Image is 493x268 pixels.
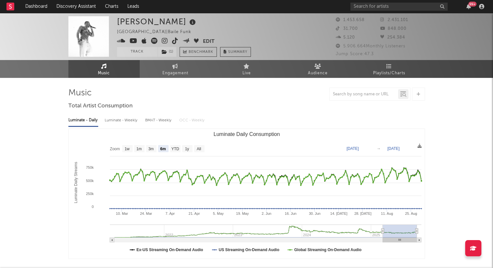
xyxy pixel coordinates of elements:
[468,2,476,6] div: 99 +
[387,146,400,151] text: [DATE]
[74,162,78,203] text: Luminate Daily Streams
[262,212,271,215] text: 2. Jun
[110,147,120,151] text: Zoom
[124,147,130,151] text: 1w
[330,92,398,97] input: Search by song name or URL
[220,47,251,57] button: Summary
[213,131,280,137] text: Luminate Daily Consumption
[242,69,251,77] span: Live
[309,212,320,215] text: 30. Jun
[336,18,365,22] span: 1.453.658
[373,69,405,77] span: Playlists/Charts
[98,69,110,77] span: Music
[145,115,173,126] div: BMAT - Weekly
[185,147,189,151] text: 1y
[346,146,359,151] text: [DATE]
[218,248,279,252] text: US Streaming On-Demand Audio
[148,147,154,151] text: 3m
[117,28,199,36] div: [GEOGRAPHIC_DATA] | Baile Funk
[180,47,217,57] a: Benchmark
[140,212,152,215] text: 24. Mar
[158,47,176,57] button: (1)
[68,115,98,126] div: Luminate - Daily
[405,212,417,215] text: 25. Aug
[68,60,140,78] a: Music
[91,205,93,209] text: 0
[136,248,203,252] text: Ex-US Streaming On-Demand Audio
[158,47,177,57] span: ( 1 )
[171,147,179,151] text: YTD
[105,115,139,126] div: Luminate - Weekly
[117,16,197,27] div: [PERSON_NAME]
[336,35,355,40] span: 5.120
[336,52,374,56] span: Jump Score: 47.3
[294,248,361,252] text: Global Streaming On-Demand Audio
[86,179,94,183] text: 500k
[211,60,282,78] a: Live
[282,60,354,78] a: Audience
[117,47,158,57] button: Track
[285,212,296,215] text: 16. Jun
[380,35,405,40] span: 254.384
[203,38,215,46] button: Edit
[466,4,471,9] button: 99+
[162,69,188,77] span: Engagement
[330,212,347,215] text: 14. [DATE]
[136,147,142,151] text: 1m
[86,165,94,169] text: 750k
[380,27,406,31] span: 848.000
[354,60,425,78] a: Playlists/Charts
[354,212,371,215] text: 28. [DATE]
[213,212,224,215] text: 5. May
[165,212,175,215] text: 7. Apr
[308,69,328,77] span: Audience
[68,102,133,110] span: Total Artist Consumption
[160,147,166,151] text: 6m
[189,48,213,56] span: Benchmark
[86,192,94,196] text: 250k
[188,212,200,215] text: 21. Apr
[336,44,405,48] span: 5.906.664 Monthly Listeners
[336,27,358,31] span: 31.700
[196,147,201,151] text: All
[69,129,425,259] svg: Luminate Daily Consumption
[380,18,408,22] span: 2.431.101
[350,3,448,11] input: Search for artists
[236,212,249,215] text: 19. May
[116,212,128,215] text: 10. Mar
[228,50,247,54] span: Summary
[381,212,393,215] text: 11. Aug
[377,146,381,151] text: →
[140,60,211,78] a: Engagement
